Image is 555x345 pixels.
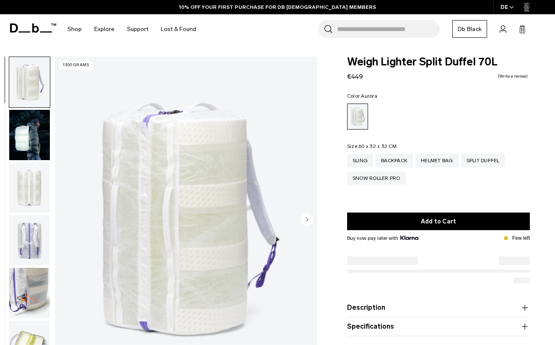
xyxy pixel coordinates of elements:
button: Description [347,303,530,313]
a: Shop [67,14,82,44]
nav: Main Navigation [61,14,202,44]
legend: Size: [347,144,397,149]
button: Weigh_Lighter_Split_Duffel_70L_3.png [9,215,50,266]
p: Few left [512,234,530,242]
span: Weigh Lighter Split Duffel 70L [347,57,530,67]
a: Sling [347,154,373,167]
img: Weigh_Lighter_Split_Duffel_70L_3.png [9,215,50,265]
img: Weigh_Lighter_Split_Duffel_70L_1.png [9,57,50,107]
button: Weigh_Lighter_Duffel_70L_Lifestyle.png [9,109,50,161]
button: Add to Cart [347,213,530,230]
span: €449 [347,73,363,80]
a: Support [127,14,148,44]
p: 1300 grams [59,61,93,70]
img: Weigh_Lighter_Split_Duffel_70L_4.png [9,268,50,318]
a: Lost & Found [161,14,196,44]
button: Weigh_Lighter_Split_Duffel_70L_1.png [9,57,50,108]
button: Weigh_Lighter_Split_Duffel_70L_4.png [9,267,50,319]
span: 60 x 32 x 32 CM [358,143,397,149]
img: Weigh_Lighter_Split_Duffel_70L_2.png [9,163,50,213]
span: Buy now pay later with [347,234,418,242]
span: Aurora [361,93,377,99]
a: Snow Roller Pro [347,171,406,185]
img: {"height" => 20, "alt" => "Klarna"} [400,236,418,240]
legend: Color: [347,93,377,99]
a: Write a review [498,74,528,78]
a: 10% OFF YOUR FIRST PURCHASE FOR DB [DEMOGRAPHIC_DATA] MEMBERS [179,3,376,11]
a: Backpack [376,154,413,167]
button: Specifications [347,322,530,332]
a: Helmet Bag [415,154,459,167]
a: Split Duffel [461,154,505,167]
a: Aurora [347,104,368,130]
button: Weigh_Lighter_Split_Duffel_70L_2.png [9,162,50,213]
a: Db Black [452,20,487,38]
img: Weigh_Lighter_Duffel_70L_Lifestyle.png [9,110,50,160]
a: Explore [94,14,114,44]
button: Next slide [301,213,313,228]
